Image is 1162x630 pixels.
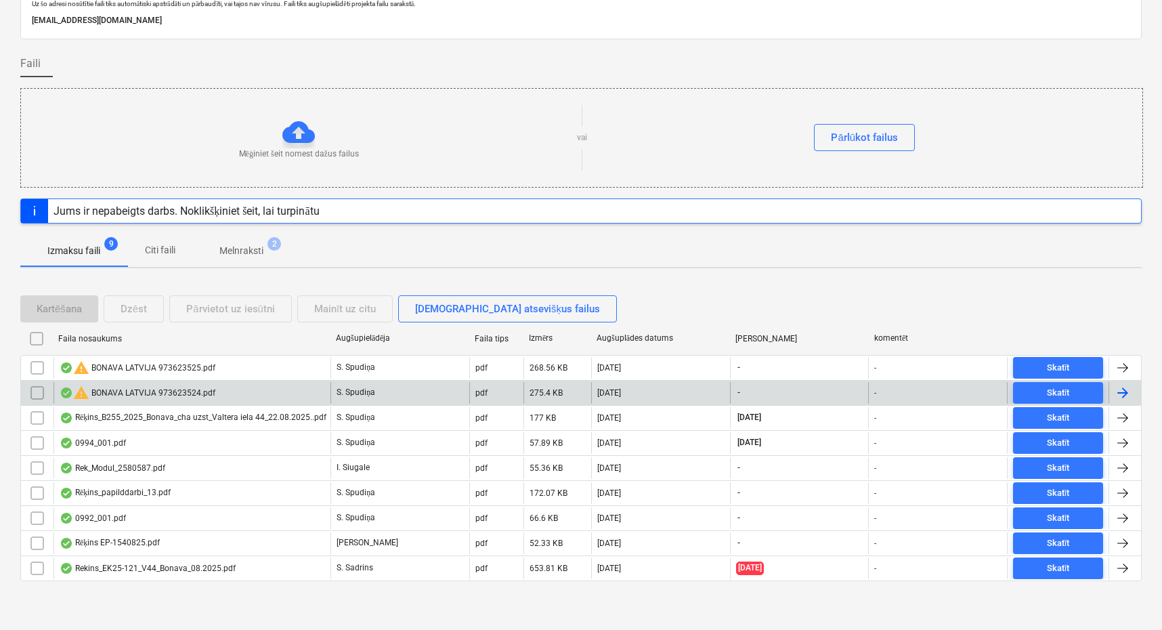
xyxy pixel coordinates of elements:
[736,462,741,474] span: -
[736,437,762,448] span: [DATE]
[60,362,73,373] div: OCR pabeigts
[475,513,488,523] div: pdf
[874,463,876,473] div: -
[60,563,236,574] div: Rekins_EK25-121_V44_Bonava_08.2025.pdf
[337,462,370,474] p: I. Siugale
[475,388,488,398] div: pdf
[530,513,558,523] div: 66.6 KB
[736,487,741,499] span: -
[60,488,73,499] div: OCR pabeigts
[337,387,375,398] p: S. Spudiņa
[874,363,876,373] div: -
[874,333,1002,343] div: komentēt
[874,513,876,523] div: -
[475,363,488,373] div: pdf
[529,333,586,343] div: Izmērs
[597,463,621,473] div: [DATE]
[1013,532,1103,554] button: Skatīt
[597,413,621,423] div: [DATE]
[1047,385,1070,401] div: Skatīt
[60,387,73,398] div: OCR pabeigts
[60,463,165,474] div: Rek_Modul_2580587.pdf
[60,538,73,549] div: OCR pabeigts
[530,564,567,573] div: 653.81 KB
[475,438,488,448] div: pdf
[239,148,359,160] p: Mēģiniet šeit nomest dažus failus
[475,334,518,343] div: Faila tips
[1013,357,1103,379] button: Skatīt
[597,488,621,498] div: [DATE]
[337,362,375,373] p: S. Spudiņa
[60,488,171,499] div: Rēķins_papilddarbi_13.pdf
[73,385,89,401] span: warning
[874,539,876,548] div: -
[267,237,281,251] span: 2
[475,488,488,498] div: pdf
[475,413,488,423] div: pdf
[1047,536,1070,551] div: Skatīt
[1013,507,1103,529] button: Skatīt
[1013,382,1103,404] button: Skatīt
[1047,360,1070,376] div: Skatīt
[530,463,563,473] div: 55.36 KB
[58,334,325,343] div: Faila nosaukums
[60,563,73,574] div: OCR pabeigts
[530,363,567,373] div: 268.56 KB
[735,334,863,343] div: [PERSON_NAME]
[1013,482,1103,504] button: Skatīt
[60,538,160,549] div: Rēķins EP-1540825.pdf
[530,413,556,423] div: 177 KB
[60,438,73,448] div: OCR pabeigts
[144,243,176,257] p: Citi faili
[597,388,621,398] div: [DATE]
[736,362,741,373] span: -
[597,513,621,523] div: [DATE]
[736,412,762,423] span: [DATE]
[1047,486,1070,501] div: Skatīt
[337,512,375,524] p: S. Spudiņa
[874,413,876,423] div: -
[530,388,563,398] div: 275.4 KB
[736,387,741,398] span: -
[1094,565,1162,630] iframe: Chat Widget
[597,363,621,373] div: [DATE]
[60,513,73,524] div: OCR pabeigts
[60,513,126,524] div: 0992_001.pdf
[337,562,373,574] p: S. Sadrins
[219,244,263,258] p: Melnraksti
[874,438,876,448] div: -
[398,295,617,322] button: [DEMOGRAPHIC_DATA] atsevišķus failus
[337,437,375,448] p: S. Spudiņa
[1047,461,1070,476] div: Skatīt
[337,412,375,423] p: S. Spudiņa
[736,562,764,574] span: [DATE]
[337,537,398,549] p: [PERSON_NAME]
[20,88,1143,188] div: Mēģiniet šeit nomest dažus failusvaiPārlūkot failus
[475,463,488,473] div: pdf
[1047,511,1070,526] div: Skatīt
[597,539,621,548] div: [DATE]
[1013,432,1103,454] button: Skatīt
[60,463,73,474] div: OCR pabeigts
[1047,561,1070,576] div: Skatīt
[597,333,725,343] div: Augšuplādes datums
[32,14,1130,28] p: [EMAIL_ADDRESS][DOMAIN_NAME]
[814,124,915,151] button: Pārlūkot failus
[736,537,741,549] span: -
[530,539,563,548] div: 52.33 KB
[577,132,587,144] p: vai
[60,413,73,423] div: OCR pabeigts
[874,388,876,398] div: -
[60,438,126,448] div: 0994_001.pdf
[874,564,876,573] div: -
[597,564,621,573] div: [DATE]
[60,360,215,376] div: BONAVA LATVIJA 973623525.pdf
[1047,436,1070,451] div: Skatīt
[874,488,876,498] div: -
[1013,457,1103,479] button: Skatīt
[831,129,898,146] div: Pārlūkot failus
[597,438,621,448] div: [DATE]
[415,300,600,318] div: [DEMOGRAPHIC_DATA] atsevišķus failus
[53,205,320,217] div: Jums ir nepabeigts darbs. Noklikšķiniet šeit, lai turpinātu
